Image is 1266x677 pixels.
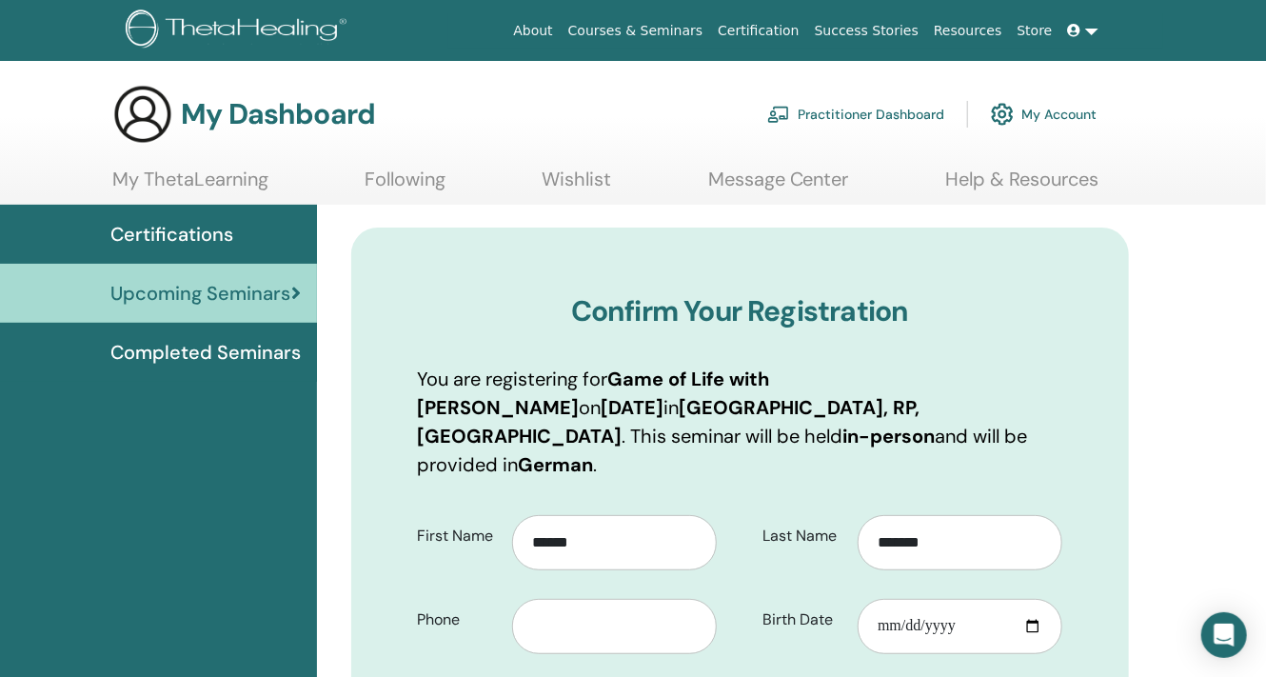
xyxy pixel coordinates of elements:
label: First Name [404,518,513,554]
b: in-person [843,424,936,448]
a: Help & Resources [945,168,1098,205]
a: About [505,13,560,49]
label: Birth Date [748,602,858,638]
a: My Account [991,93,1097,135]
img: logo.png [126,10,353,52]
h3: My Dashboard [181,97,375,131]
p: You are registering for on in . This seminar will be held and will be provided in . [418,365,1063,479]
img: chalkboard-teacher.svg [767,106,790,123]
div: Open Intercom Messenger [1201,612,1247,658]
a: Following [365,168,445,205]
a: Practitioner Dashboard [767,93,944,135]
label: Last Name [748,518,858,554]
img: generic-user-icon.jpg [112,84,173,145]
a: Certification [710,13,806,49]
a: Resources [926,13,1010,49]
b: German [519,452,594,477]
a: Message Center [708,168,849,205]
a: Courses & Seminars [561,13,711,49]
span: Completed Seminars [110,338,301,367]
span: Upcoming Seminars [110,279,290,308]
img: cog.svg [991,98,1014,130]
h3: Confirm Your Registration [418,294,1063,329]
label: Phone [404,602,513,638]
a: Store [1010,13,1060,49]
span: Certifications [110,220,233,249]
a: Wishlist [543,168,612,205]
b: [DATE] [602,395,664,420]
a: Success Stories [807,13,926,49]
a: My ThetaLearning [112,168,268,205]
